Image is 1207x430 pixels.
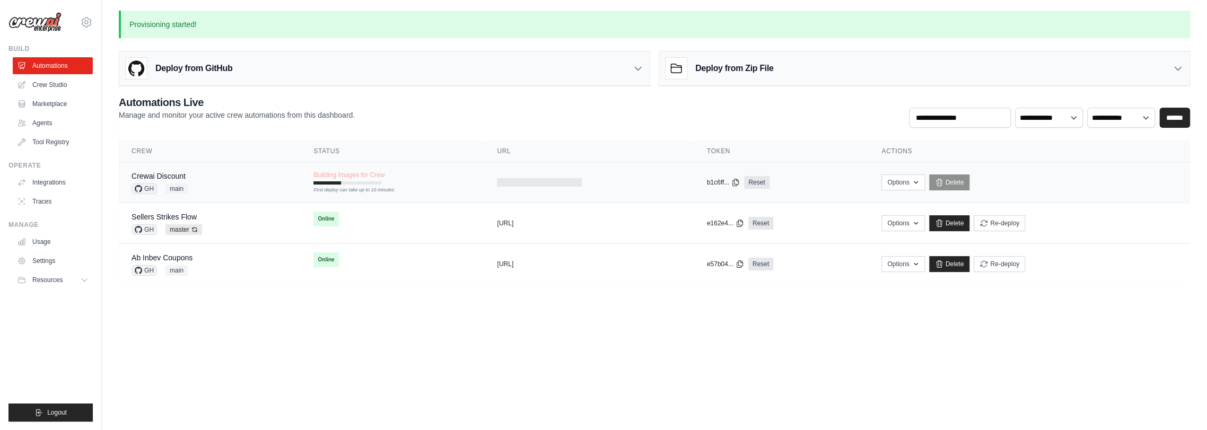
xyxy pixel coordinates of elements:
[313,252,338,267] span: Online
[929,215,970,231] a: Delete
[13,115,93,131] a: Agents
[707,260,744,268] button: e57b04...
[132,265,157,276] span: GH
[301,141,484,162] th: Status
[13,233,93,250] a: Usage
[132,183,157,194] span: GH
[929,174,970,190] a: Delete
[13,193,93,210] a: Traces
[165,265,188,276] span: main
[974,215,1025,231] button: Re-deploy
[974,256,1025,272] button: Re-deploy
[8,221,93,229] div: Manage
[313,187,381,194] div: First deploy can take up to 10 minutes
[744,176,769,189] a: Reset
[119,110,355,120] p: Manage and monitor your active crew automations from this dashboard.
[881,256,924,272] button: Options
[119,95,355,110] h2: Automations Live
[13,271,93,288] button: Resources
[8,403,93,422] button: Logout
[869,141,1190,162] th: Actions
[165,183,188,194] span: main
[313,171,384,179] span: Building Images for Crew
[132,224,157,235] span: GH
[126,58,147,79] img: GitHub Logo
[748,258,773,270] a: Reset
[13,174,93,191] a: Integrations
[13,252,93,269] a: Settings
[8,12,62,32] img: Logo
[32,276,63,284] span: Resources
[119,11,1190,38] p: Provisioning started!
[132,213,197,221] a: Sellers Strikes Flow
[47,408,67,417] span: Logout
[13,134,93,151] a: Tool Registry
[695,62,773,75] h3: Deploy from Zip File
[707,219,744,227] button: e162e4...
[132,253,193,262] a: Ab Inbev Coupons
[13,57,93,74] a: Automations
[694,141,869,162] th: Token
[119,141,301,162] th: Crew
[881,215,924,231] button: Options
[748,217,773,230] a: Reset
[707,178,740,187] button: b1c6ff...
[155,62,232,75] h3: Deploy from GitHub
[929,256,970,272] a: Delete
[484,141,694,162] th: URL
[881,174,924,190] button: Options
[165,224,202,235] span: master
[313,212,338,226] span: Online
[13,95,93,112] a: Marketplace
[132,172,186,180] a: Crewai Discount
[8,45,93,53] div: Build
[13,76,93,93] a: Crew Studio
[8,161,93,170] div: Operate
